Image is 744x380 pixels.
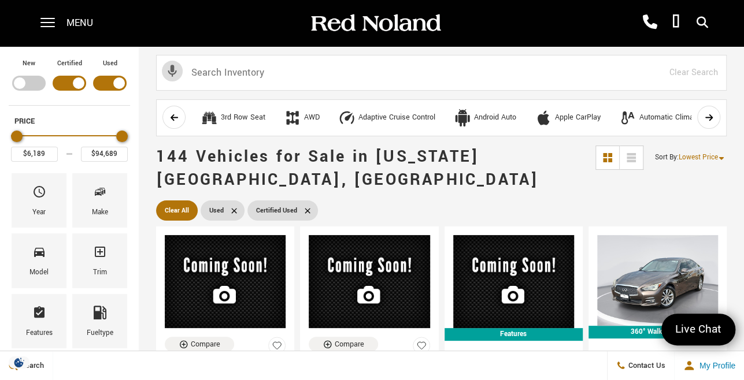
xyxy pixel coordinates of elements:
[358,113,435,123] div: Adaptive Cruise Control
[162,106,186,129] button: scroll left
[695,361,735,370] span: My Profile
[11,147,58,162] input: Minimum
[156,55,727,91] input: Search Inventory
[555,113,601,123] div: Apple CarPlay
[332,106,442,130] button: Adaptive Cruise ControlAdaptive Cruise Control
[284,109,301,126] div: AWD
[588,326,727,338] div: 360° WalkAround
[11,126,128,162] div: Price
[474,113,516,123] div: Android Auto
[162,61,183,81] svg: Click to toggle on voice search
[309,235,430,328] img: 2014 Cadillac XTS Vsport Premium
[679,152,718,162] span: Lowest Price
[165,235,286,328] img: 2008 Land Rover Range Rover HSE
[625,360,665,371] span: Contact Us
[6,356,32,368] img: Opt-Out Icon
[447,106,523,130] button: Android AutoAndroid Auto
[12,294,66,348] div: FeaturesFeatures
[93,266,107,279] div: Trim
[221,113,265,123] div: 3rd Row Seat
[268,337,286,359] button: Save Vehicle
[9,58,130,105] div: Filter by Vehicle Type
[413,337,430,359] button: Save Vehicle
[597,235,718,326] img: 2014 INFINITI Q50 Premium
[57,58,82,69] label: Certified
[23,58,35,69] label: New
[32,206,46,219] div: Year
[32,242,46,266] span: Model
[454,109,471,126] div: Android Auto
[12,233,66,288] div: ModelModel
[613,106,732,130] button: Automatic Climate ControlAutomatic Climate Control
[201,109,218,126] div: 3rd Row Seat
[528,106,607,130] button: Apple CarPlayApple CarPlay
[6,356,32,368] section: Click to Open Cookie Consent Modal
[156,146,539,191] span: 144 Vehicles for Sale in [US_STATE][GEOGRAPHIC_DATA], [GEOGRAPHIC_DATA]
[194,106,272,130] button: 3rd Row Seat3rd Row Seat
[32,303,46,327] span: Features
[87,327,113,340] div: Fueltype
[445,328,583,341] div: Features
[191,339,220,349] div: Compare
[93,303,107,327] span: Fueltype
[165,203,189,218] span: Clear All
[639,113,726,123] div: Automatic Climate Control
[338,109,356,126] div: Adaptive Cruise Control
[277,106,326,130] button: AWDAWD
[29,266,49,279] div: Model
[165,337,234,352] button: Compare Vehicle
[81,147,128,162] input: Maximum
[92,206,108,219] div: Make
[697,106,720,129] button: scroll right
[93,182,107,206] span: Make
[32,182,46,206] span: Year
[12,173,66,228] div: YearYear
[93,242,107,266] span: Trim
[655,152,679,162] span: Sort By :
[309,337,378,352] button: Compare Vehicle
[335,339,364,349] div: Compare
[26,327,53,340] div: Features
[14,116,124,126] h5: Price
[675,351,744,380] button: Open user profile menu
[453,235,574,328] img: 2016 Volkswagen Tiguan S
[661,314,735,345] a: Live Chat
[256,203,297,218] span: Certified Used
[309,13,442,33] img: Red Noland Auto Group
[116,131,128,142] div: Maximum Price
[669,322,727,337] span: Live Chat
[304,113,320,123] div: AWD
[535,109,552,126] div: Apple CarPlay
[72,294,127,348] div: FueltypeFueltype
[72,233,127,288] div: TrimTrim
[11,131,23,142] div: Minimum Price
[72,173,127,228] div: MakeMake
[619,109,636,126] div: Automatic Climate Control
[209,203,224,218] span: Used
[103,58,117,69] label: Used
